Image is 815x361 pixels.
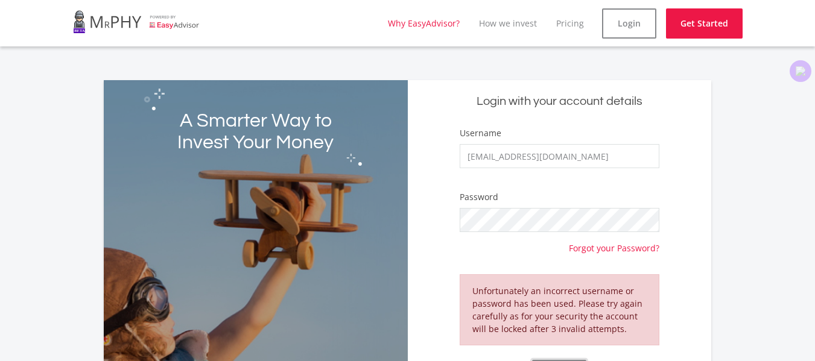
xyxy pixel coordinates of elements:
a: Pricing [556,17,584,29]
a: How we invest [479,17,537,29]
label: Username [460,127,501,139]
h2: A Smarter Way to Invest Your Money [164,110,346,154]
a: Why EasyAdvisor? [388,17,460,29]
a: Login [602,8,656,39]
h5: Login with your account details [417,93,703,110]
label: Password [460,191,498,203]
a: Forgot your Password? [569,232,659,254]
a: Get Started [666,8,743,39]
div: Unfortunately an incorrect username or password has been used. Please try again carefully as for ... [460,274,660,345]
